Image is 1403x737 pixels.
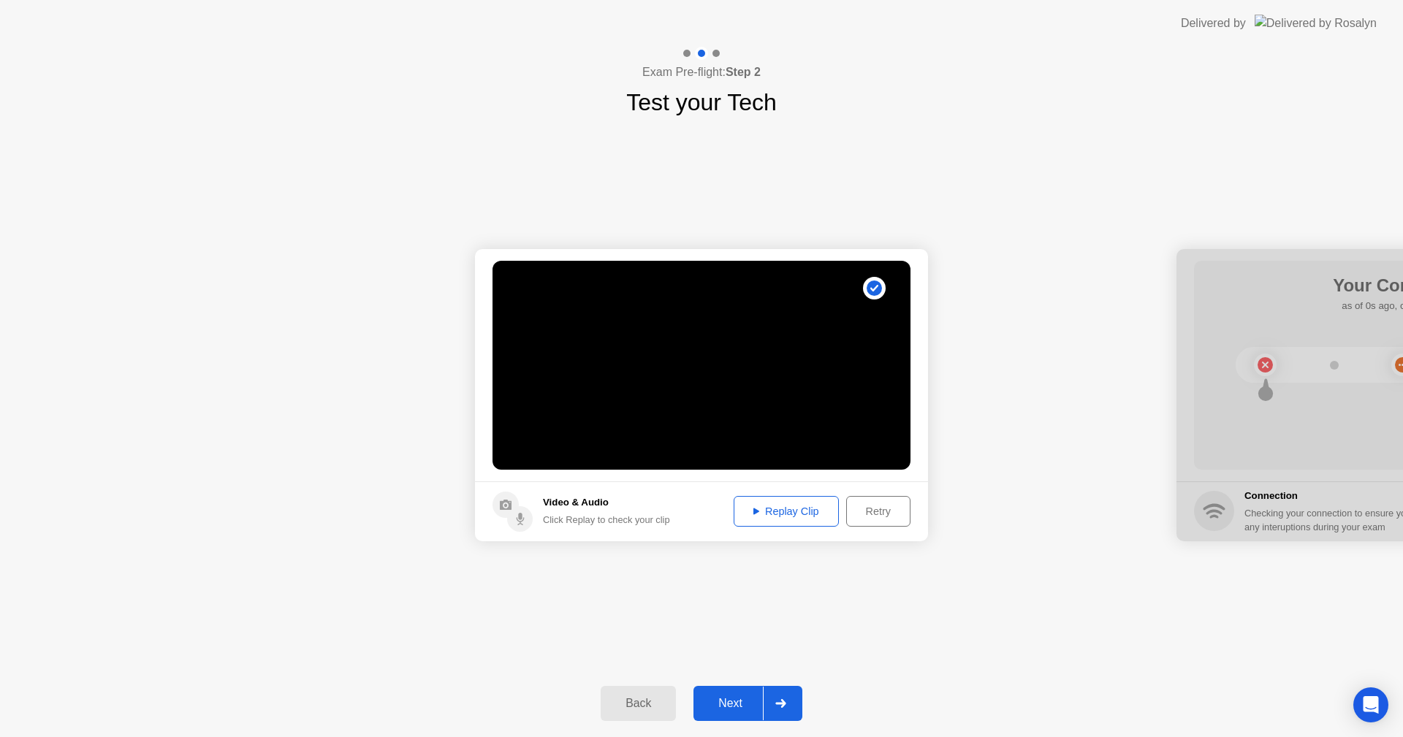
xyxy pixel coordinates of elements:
h4: Exam Pre-flight: [642,64,761,81]
div: Next [698,697,763,710]
b: Step 2 [726,66,761,78]
h1: Test your Tech [626,85,777,120]
h5: Video & Audio [543,495,670,510]
div: Click Replay to check your clip [543,513,670,527]
button: Back [601,686,676,721]
div: Open Intercom Messenger [1353,687,1388,722]
button: Replay Clip [734,496,839,527]
button: Next [693,686,802,721]
div: Delivered by [1181,15,1246,32]
img: Delivered by Rosalyn [1255,15,1377,31]
div: Back [605,697,672,710]
div: Retry [851,505,905,517]
div: Replay Clip [739,505,834,517]
button: Retry [846,496,910,527]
